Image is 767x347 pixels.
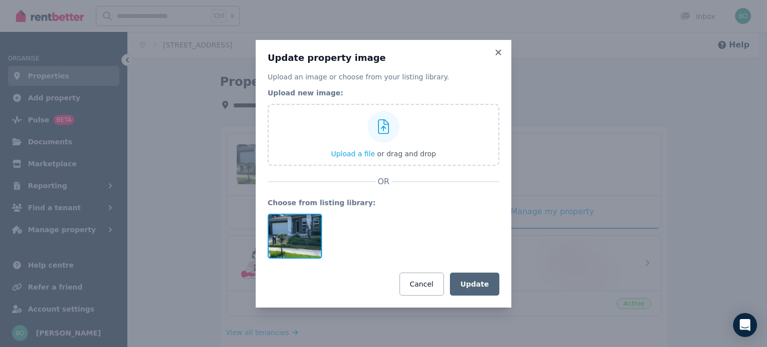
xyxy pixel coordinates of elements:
[268,52,499,64] h3: Update property image
[450,273,499,296] button: Update
[399,273,444,296] button: Cancel
[376,176,391,188] span: OR
[331,149,436,159] button: Upload a file or drag and drop
[268,88,499,98] legend: Upload new image:
[733,313,757,337] div: Open Intercom Messenger
[377,150,436,158] span: or drag and drop
[268,198,499,208] legend: Choose from listing library:
[331,150,375,158] span: Upload a file
[268,72,499,82] p: Upload an image or choose from your listing library.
